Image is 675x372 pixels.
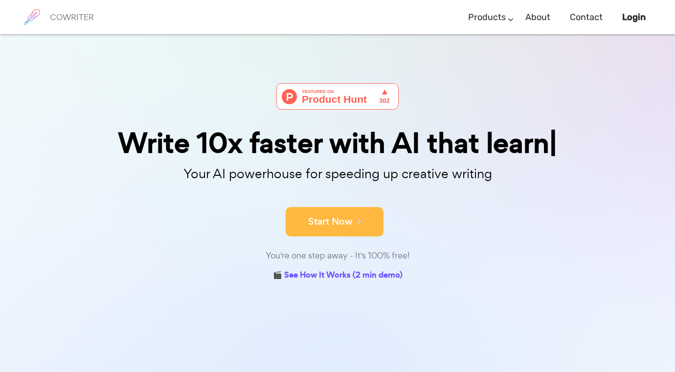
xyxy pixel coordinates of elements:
h6: COWRITER [50,13,94,22]
b: Login [622,12,646,23]
a: Products [468,3,506,32]
div: Write 10x faster with AI that learn [93,129,582,157]
button: Start Now [286,207,383,236]
a: About [525,3,550,32]
img: brand logo [20,5,44,29]
a: Login [622,3,646,32]
a: 🎬 See How It Works (2 min demo) [273,268,403,283]
div: You're one step away - It's 100% free! [93,249,582,263]
a: Contact [570,3,603,32]
img: Cowriter - Your AI buddy for speeding up creative writing | Product Hunt [276,83,399,110]
p: Your AI powerhouse for speeding up creative writing [93,163,582,185]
